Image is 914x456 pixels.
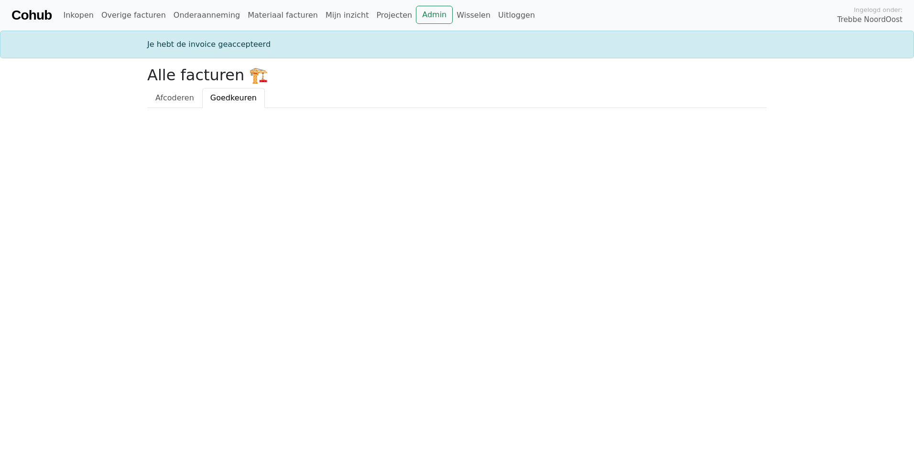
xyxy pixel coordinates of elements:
[11,4,52,27] a: Cohub
[494,6,539,25] a: Uitloggen
[59,6,97,25] a: Inkopen
[453,6,494,25] a: Wisselen
[170,6,244,25] a: Onderaanneming
[210,93,257,102] span: Goedkeuren
[155,93,194,102] span: Afcoderen
[854,5,903,14] span: Ingelogd onder:
[322,6,373,25] a: Mijn inzicht
[141,39,773,50] div: Je hebt de invoice geaccepteerd
[244,6,322,25] a: Materiaal facturen
[372,6,416,25] a: Projecten
[98,6,170,25] a: Overige facturen
[416,6,453,24] a: Admin
[202,88,265,108] a: Goedkeuren
[147,88,202,108] a: Afcoderen
[147,66,767,84] h2: Alle facturen 🏗️
[838,14,903,25] span: Trebbe NoordOost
